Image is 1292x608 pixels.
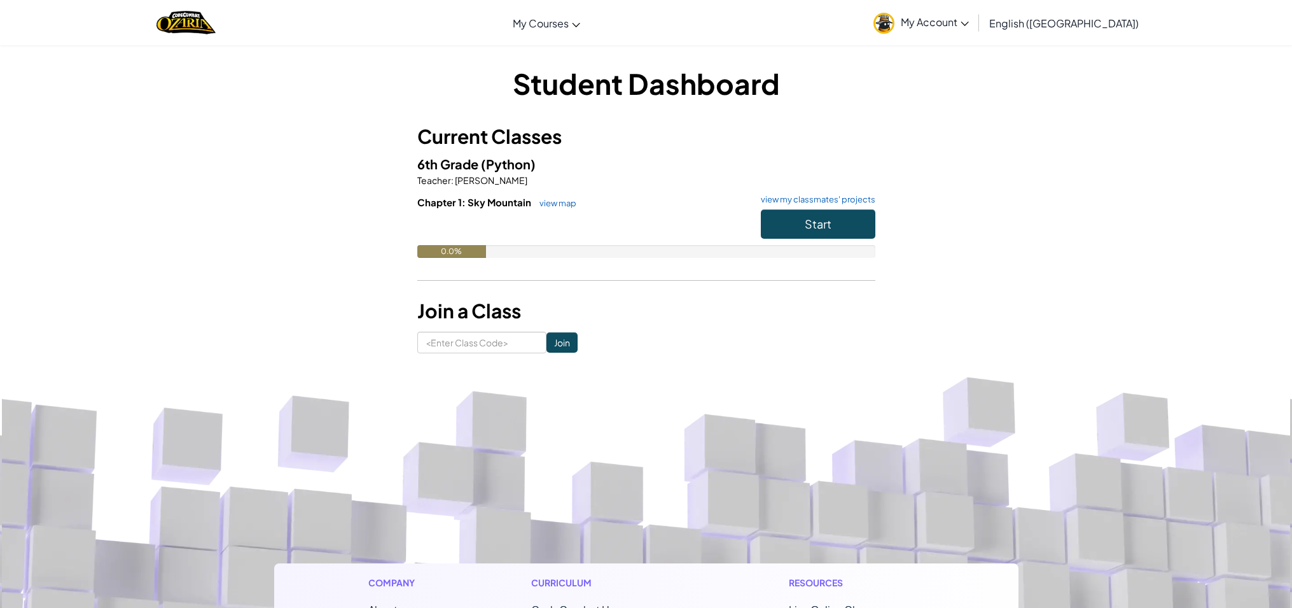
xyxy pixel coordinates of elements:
[417,122,875,151] h3: Current Classes
[481,156,536,172] span: (Python)
[417,196,533,208] span: Chapter 1: Sky Mountain
[451,174,454,186] span: :
[417,64,875,103] h1: Student Dashboard
[546,332,578,353] input: Join
[761,209,875,239] button: Start
[417,332,546,353] input: <Enter Class Code>
[531,576,685,590] h1: Curriculum
[805,216,831,231] span: Start
[417,245,486,258] div: 0.0%
[417,297,875,325] h3: Join a Class
[368,576,427,590] h1: Company
[156,10,216,36] a: Ozaria by CodeCombat logo
[754,195,875,204] a: view my classmates' projects
[983,6,1145,40] a: English ([GEOGRAPHIC_DATA])
[789,576,924,590] h1: Resources
[417,174,451,186] span: Teacher
[989,17,1139,30] span: English ([GEOGRAPHIC_DATA])
[454,174,527,186] span: [PERSON_NAME]
[513,17,569,30] span: My Courses
[873,13,894,34] img: avatar
[533,198,576,208] a: view map
[156,10,216,36] img: Home
[901,15,969,29] span: My Account
[417,156,481,172] span: 6th Grade
[867,3,975,43] a: My Account
[506,6,587,40] a: My Courses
